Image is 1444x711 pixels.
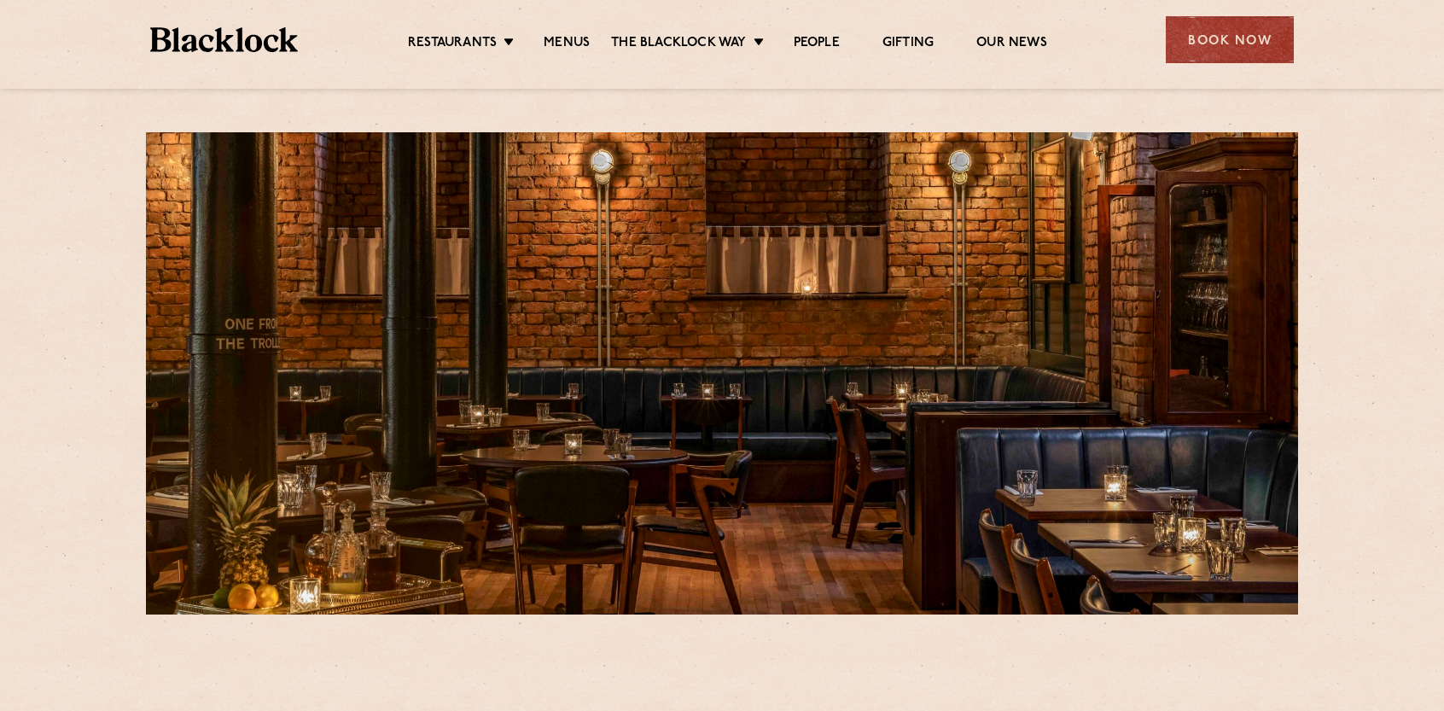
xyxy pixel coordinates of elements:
[611,35,746,54] a: The Blacklock Way
[544,35,590,54] a: Menus
[150,27,298,52] img: BL_Textured_Logo-footer-cropped.svg
[976,35,1047,54] a: Our News
[408,35,497,54] a: Restaurants
[794,35,840,54] a: People
[882,35,934,54] a: Gifting
[1166,16,1294,63] div: Book Now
